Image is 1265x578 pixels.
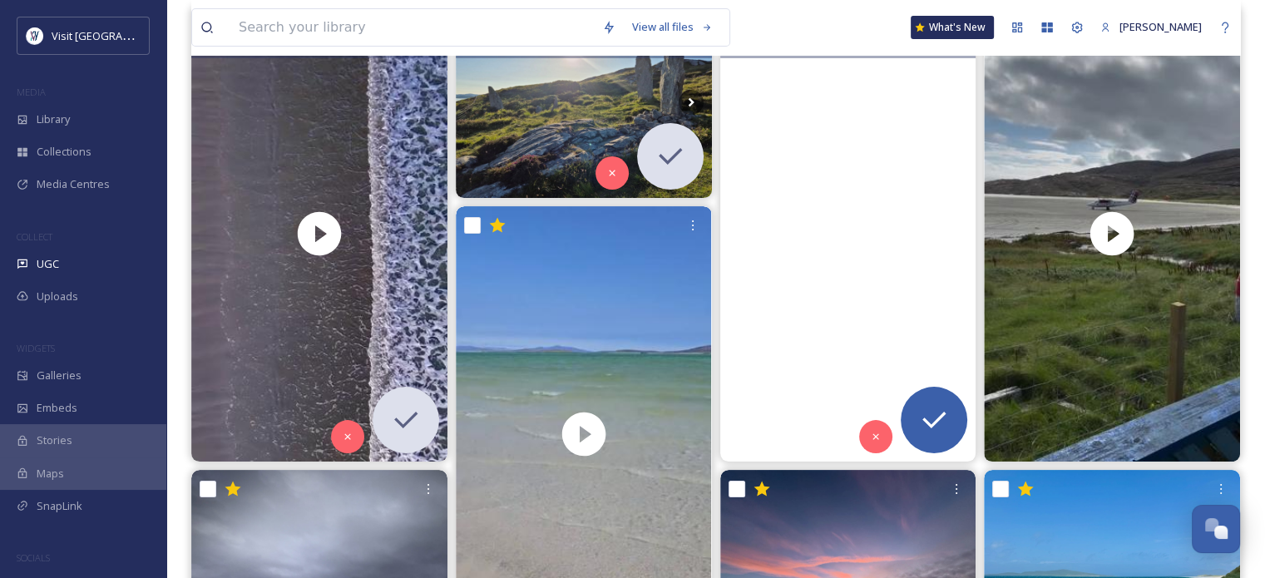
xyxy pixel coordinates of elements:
span: Embeds [37,400,77,416]
span: Collections [37,144,91,160]
span: [PERSON_NAME] [1119,19,1202,34]
span: Uploads [37,289,78,304]
span: Visit [GEOGRAPHIC_DATA] [52,27,180,43]
span: Galleries [37,368,82,383]
span: SnapLink [37,498,82,514]
span: Stories [37,432,72,448]
video: It’s a close call - which island has the best beaches in the world? Spoiler: it’s not in the Cari... [719,6,976,462]
span: MEDIA [17,86,46,98]
span: Library [37,111,70,127]
img: thumbnail [191,6,447,462]
img: thumbnail [984,6,1240,462]
span: Media Centres [37,176,110,192]
button: Open Chat [1192,505,1240,553]
a: View all files [624,11,721,43]
span: COLLECT [17,230,52,243]
span: WIDGETS [17,342,55,354]
input: Search your library [230,9,594,46]
a: What's New [911,16,994,39]
img: ... Tursachan = Callanish VIII, Outer Hebrides / Scotland ... Located on the west coast of the Is... [456,6,712,198]
img: Untitled%20design%20%2897%29.png [27,27,43,44]
span: Maps [37,466,64,482]
span: UGC [37,256,59,272]
span: SOCIALS [17,551,50,564]
a: [PERSON_NAME] [1092,11,1210,43]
